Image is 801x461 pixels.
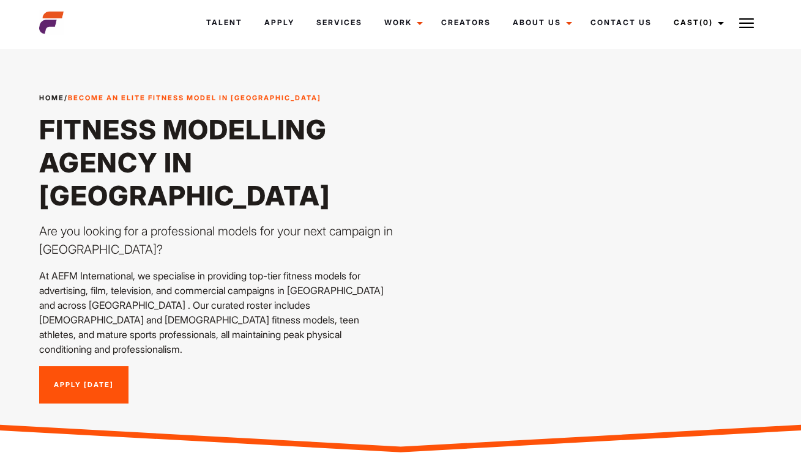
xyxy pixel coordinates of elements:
[68,94,321,102] strong: Become an Elite Fitness Model in [GEOGRAPHIC_DATA]
[39,93,321,103] span: /
[373,6,430,39] a: Work
[39,268,393,356] p: At AEFM International, we specialise in providing top-tier fitness models for advertising, film, ...
[39,94,64,102] a: Home
[195,6,253,39] a: Talent
[579,6,663,39] a: Contact Us
[739,16,754,31] img: Burger icon
[253,6,305,39] a: Apply
[39,10,64,35] img: cropped-aefm-brand-fav-22-square.png
[430,6,502,39] a: Creators
[502,6,579,39] a: About Us
[39,222,393,259] p: Are you looking for a professional models for your next campaign in [GEOGRAPHIC_DATA]?
[305,6,373,39] a: Services
[39,113,393,212] h1: Fitness Modelling Agency in [GEOGRAPHIC_DATA]
[699,18,713,27] span: (0)
[663,6,731,39] a: Cast(0)
[39,366,129,404] a: Apply [DATE]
